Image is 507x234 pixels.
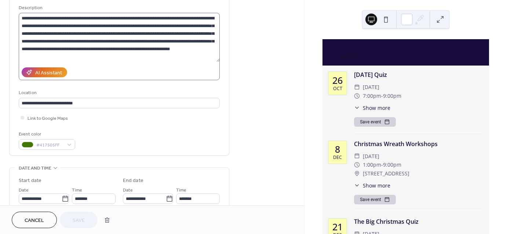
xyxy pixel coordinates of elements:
[381,92,383,100] span: -
[354,160,360,169] div: ​
[19,164,51,172] span: Date and time
[354,182,390,189] button: ​Show more
[363,160,381,169] span: 1:00pm
[354,140,483,148] div: Christmas Wreath Workshops
[72,186,82,194] span: Time
[123,177,143,185] div: End date
[19,186,29,194] span: Date
[176,186,186,194] span: Time
[363,92,381,100] span: 7:00pm
[322,39,489,48] div: Upcoming events
[19,89,218,97] div: Location
[354,195,396,204] button: Save event
[354,70,483,79] div: [DATE] Quiz
[25,217,44,224] span: Cancel
[354,104,360,112] div: ​
[19,4,218,12] div: Description
[22,67,67,77] button: AI Assistant
[363,152,379,161] span: [DATE]
[354,92,360,100] div: ​
[28,115,68,122] span: Link to Google Maps
[333,86,342,91] div: Oct
[354,217,483,226] div: The Big Christmas Quiz
[35,69,62,77] div: AI Assistant
[383,160,401,169] span: 9:00pm
[354,104,390,112] button: ​Show more
[354,83,360,92] div: ​
[381,160,383,169] span: -
[363,169,409,178] span: [STREET_ADDRESS]
[335,145,340,154] div: 8
[383,92,401,100] span: 9:00pm
[19,130,74,138] div: Event color
[333,155,342,160] div: Dec
[354,182,360,189] div: ​
[332,76,343,85] div: 26
[354,169,360,178] div: ​
[354,117,396,127] button: Save event
[363,182,390,189] span: Show more
[332,222,343,231] div: 21
[36,141,63,149] span: #417505FF
[19,177,41,185] div: Start date
[12,212,57,228] button: Cancel
[354,152,360,161] div: ​
[363,83,379,92] span: [DATE]
[363,104,390,112] span: Show more
[123,186,133,194] span: Date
